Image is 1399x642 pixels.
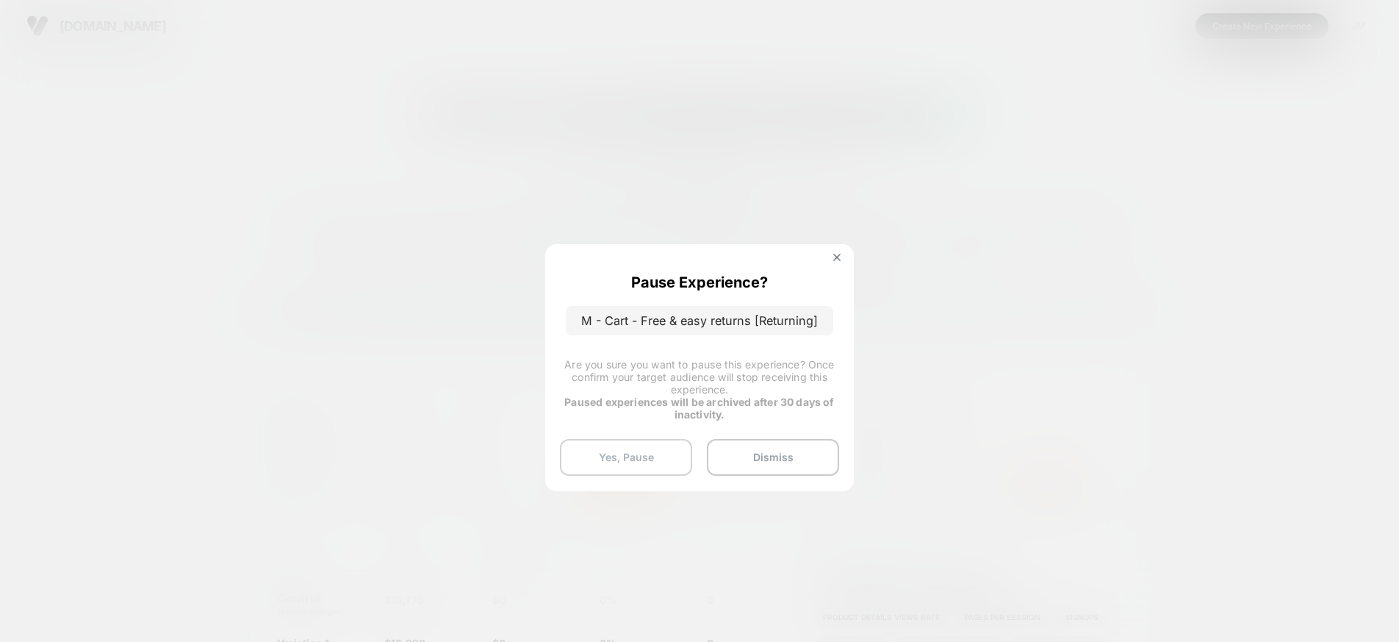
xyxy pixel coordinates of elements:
[833,254,841,261] img: close
[564,358,834,396] span: Are you sure you want to pause this experience? Once confirm your target audience will stop recei...
[631,274,768,291] p: Pause Experience?
[560,439,692,476] button: Yes, Pause
[707,439,839,476] button: Dismiss
[566,306,833,335] p: M - Cart - Free & easy returns [Returning]
[564,396,834,421] strong: Paused experiences will be archived after 30 days of inactivity.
